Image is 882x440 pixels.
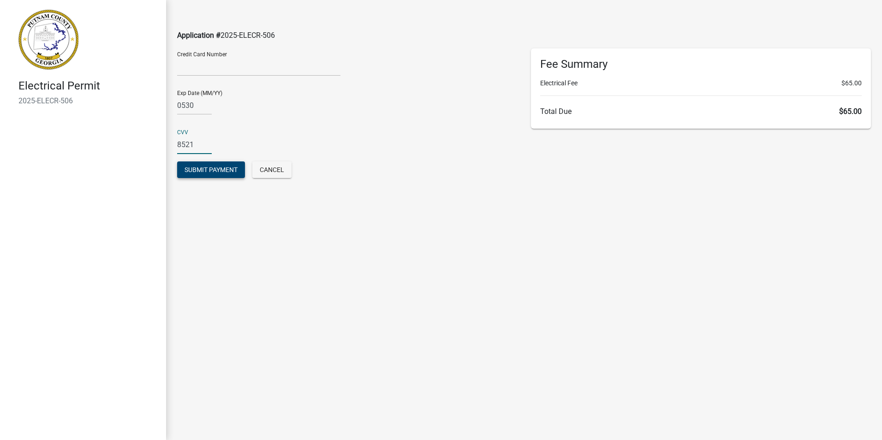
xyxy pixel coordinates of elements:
h6: 2025-ELECR-506 [18,96,159,105]
h6: Fee Summary [540,58,862,71]
span: 2025-ELECR-506 [220,31,275,40]
span: $65.00 [841,78,862,88]
li: Electrical Fee [540,78,862,88]
span: $65.00 [839,107,862,116]
span: Submit Payment [185,166,238,173]
span: Cancel [260,166,284,173]
button: Submit Payment [177,161,245,178]
h6: Total Due [540,107,862,116]
h4: Electrical Permit [18,79,159,93]
label: Credit Card Number [177,52,227,57]
button: Cancel [252,161,292,178]
span: Application # [177,31,220,40]
img: Putnam County, Georgia [18,10,78,70]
